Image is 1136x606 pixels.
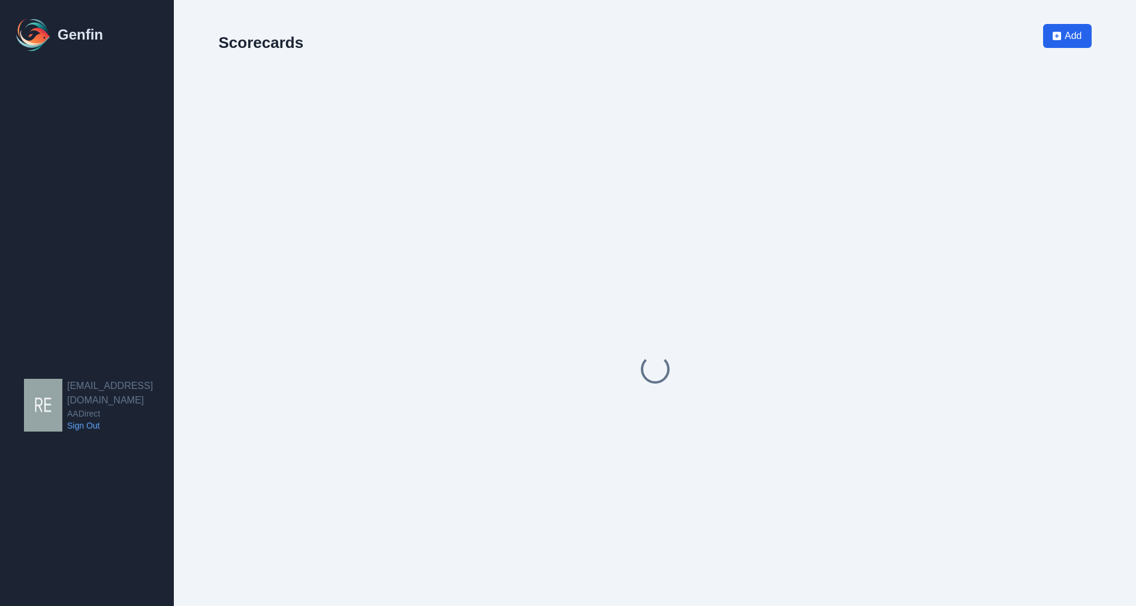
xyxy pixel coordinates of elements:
[1043,24,1091,66] a: Add
[24,379,62,432] img: resqueda@aadirect.com
[67,408,174,420] span: AADirect
[67,379,174,408] h2: [EMAIL_ADDRESS][DOMAIN_NAME]
[1065,29,1081,43] span: Add
[14,16,53,54] img: Logo
[67,420,174,432] a: Sign Out
[58,25,103,44] h1: Genfin
[219,34,304,52] h2: Scorecards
